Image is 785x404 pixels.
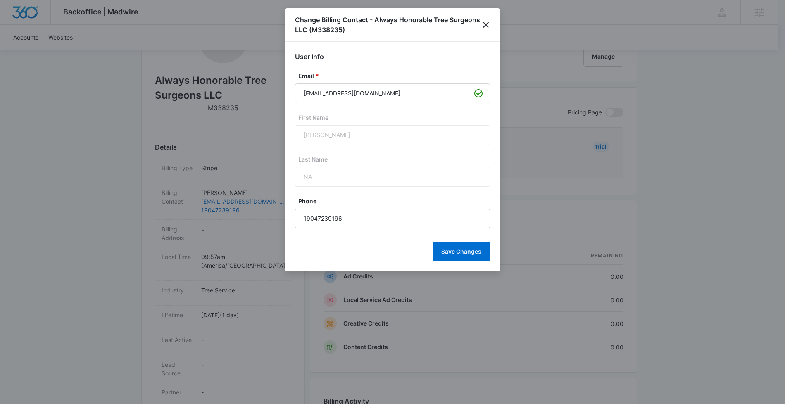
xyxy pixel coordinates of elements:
[298,197,493,205] label: Phone
[481,20,490,30] button: close
[298,71,493,80] label: Email
[433,242,490,261] button: Save Changes
[295,15,481,35] h1: Change Billing Contact - Always Honorable Tree Surgeons LLC (M338235)
[295,83,490,103] input: janedoe@gmail.com
[298,113,493,122] label: First Name
[298,155,493,164] label: Last Name
[295,52,490,62] h2: User Info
